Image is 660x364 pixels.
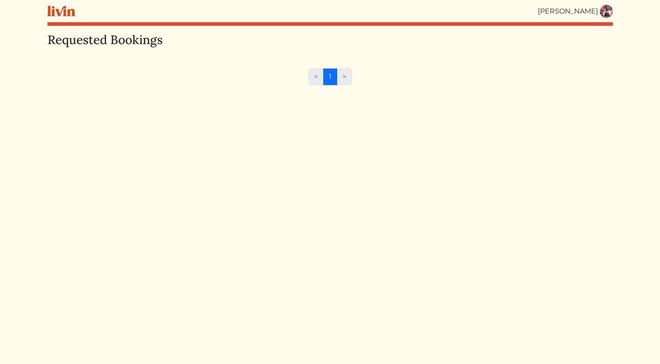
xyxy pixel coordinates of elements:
img: livin-logo-a0d97d1a881af30f6274990eb6222085a2533c92bbd1e4f22c21b4f0d0e3210c.svg [48,6,75,17]
h3: Requested Bookings [48,33,613,48]
nav: Page [308,69,352,92]
img: a09e5bf7981c309b4c08df4bb44c4a4f [600,5,613,18]
a: 1 [323,69,337,85]
div: [PERSON_NAME] [538,6,598,17]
